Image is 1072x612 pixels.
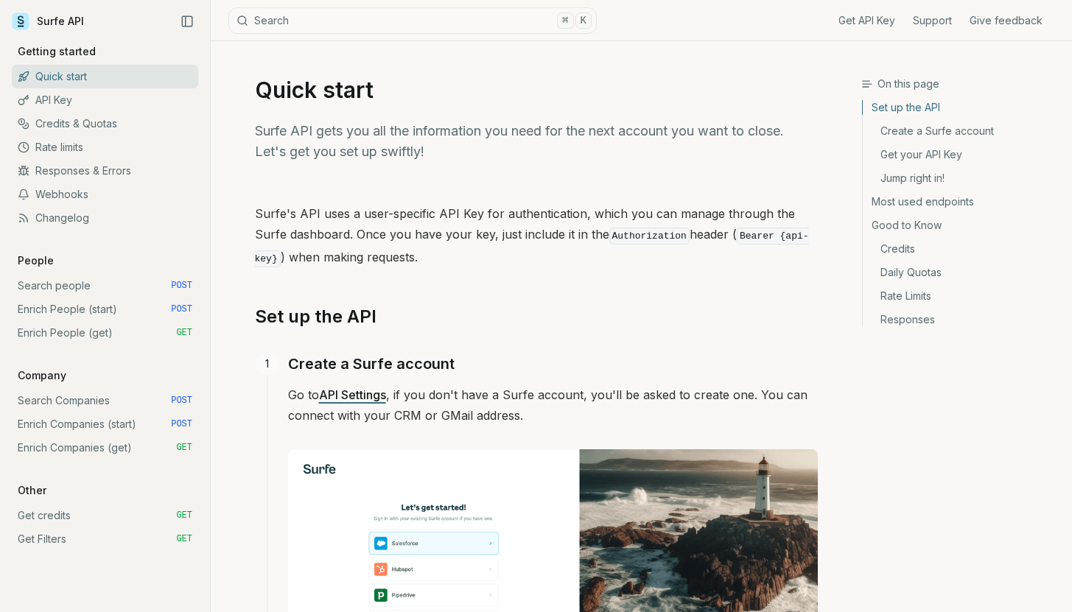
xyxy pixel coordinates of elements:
[575,13,592,29] kbd: K
[863,284,1060,308] a: Rate Limits
[557,13,573,29] kbd: ⌘
[12,159,198,183] a: Responses & Errors
[12,389,198,412] a: Search Companies POST
[228,7,597,34] button: Search⌘K
[863,143,1060,166] a: Get your API Key
[255,77,818,103] h1: Quick start
[863,166,1060,190] a: Jump right in!
[176,510,192,521] span: GET
[838,13,895,28] a: Get API Key
[255,203,818,270] p: Surfe's API uses a user-specific API Key for authentication, which you can manage through the Sur...
[12,136,198,159] a: Rate limits
[12,504,198,527] a: Get credits GET
[12,10,84,32] a: Surfe API
[12,274,198,298] a: Search people POST
[861,77,1060,91] h3: On this page
[255,305,376,328] a: Set up the API
[12,436,198,460] a: Enrich Companies (get) GET
[171,418,192,430] span: POST
[12,412,198,436] a: Enrich Companies (start) POST
[12,88,198,112] a: API Key
[913,13,952,28] a: Support
[12,298,198,321] a: Enrich People (start) POST
[12,321,198,345] a: Enrich People (get) GET
[176,10,198,32] button: Collapse Sidebar
[171,395,192,407] span: POST
[288,352,455,376] a: Create a Surfe account
[863,214,1060,237] a: Good to Know
[863,237,1060,261] a: Credits
[863,261,1060,284] a: Daily Quotas
[288,384,818,426] p: Go to , if you don't have a Surfe account, you'll be asked to create one. You can connect with yo...
[176,442,192,454] span: GET
[12,483,52,498] p: Other
[863,190,1060,214] a: Most used endpoints
[609,228,690,245] code: Authorization
[12,65,198,88] a: Quick start
[12,183,198,206] a: Webhooks
[171,280,192,292] span: POST
[12,527,198,551] a: Get Filters GET
[12,206,198,230] a: Changelog
[863,100,1060,119] a: Set up the API
[319,387,386,402] a: API Settings
[970,13,1043,28] a: Give feedback
[12,253,60,268] p: People
[171,303,192,315] span: POST
[863,119,1060,143] a: Create a Surfe account
[176,533,192,545] span: GET
[863,308,1060,327] a: Responses
[255,121,818,162] p: Surfe API gets you all the information you need for the next account you want to close. Let's get...
[12,368,72,383] p: Company
[12,44,102,59] p: Getting started
[176,327,192,339] span: GET
[12,112,198,136] a: Credits & Quotas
